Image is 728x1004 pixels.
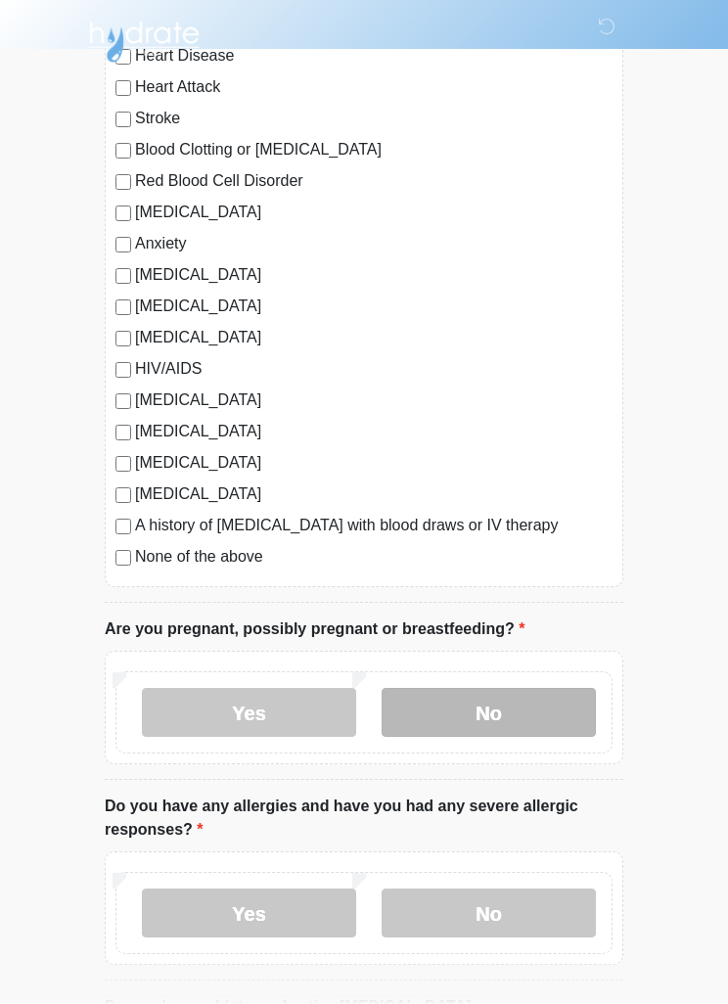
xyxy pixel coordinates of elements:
[115,143,131,159] input: Blood Clotting or [MEDICAL_DATA]
[142,688,356,737] label: Yes
[135,388,613,412] label: [MEDICAL_DATA]
[135,263,613,287] label: [MEDICAL_DATA]
[115,331,131,346] input: [MEDICAL_DATA]
[135,169,613,193] label: Red Blood Cell Disorder
[135,482,613,506] label: [MEDICAL_DATA]
[115,237,131,252] input: Anxiety
[115,550,131,566] input: None of the above
[135,138,613,161] label: Blood Clotting or [MEDICAL_DATA]
[115,456,131,472] input: [MEDICAL_DATA]
[135,295,613,318] label: [MEDICAL_DATA]
[135,451,613,475] label: [MEDICAL_DATA]
[382,889,596,937] label: No
[115,174,131,190] input: Red Blood Cell Disorder
[142,889,356,937] label: Yes
[135,75,613,99] label: Heart Attack
[115,299,131,315] input: [MEDICAL_DATA]
[115,487,131,503] input: [MEDICAL_DATA]
[105,617,524,641] label: Are you pregnant, possibly pregnant or breastfeeding?
[115,393,131,409] input: [MEDICAL_DATA]
[115,268,131,284] input: [MEDICAL_DATA]
[382,688,596,737] label: No
[115,80,131,96] input: Heart Attack
[85,15,203,64] img: Hydrate IV Bar - Scottsdale Logo
[135,107,613,130] label: Stroke
[135,545,613,569] label: None of the above
[115,205,131,221] input: [MEDICAL_DATA]
[105,795,623,842] label: Do you have any allergies and have you had any severe allergic responses?
[135,420,613,443] label: [MEDICAL_DATA]
[135,514,613,537] label: A history of [MEDICAL_DATA] with blood draws or IV therapy
[115,519,131,534] input: A history of [MEDICAL_DATA] with blood draws or IV therapy
[115,362,131,378] input: HIV/AIDS
[135,232,613,255] label: Anxiety
[115,112,131,127] input: Stroke
[135,201,613,224] label: [MEDICAL_DATA]
[135,326,613,349] label: [MEDICAL_DATA]
[115,425,131,440] input: [MEDICAL_DATA]
[135,357,613,381] label: HIV/AIDS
